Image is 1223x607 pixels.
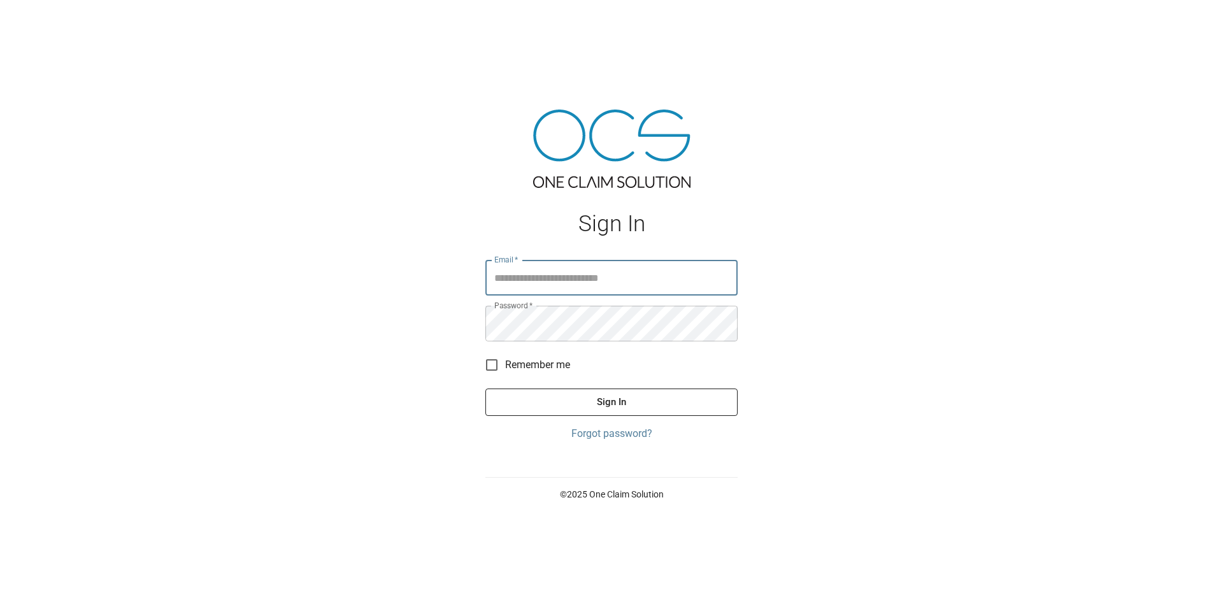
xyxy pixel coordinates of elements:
a: Forgot password? [485,426,738,441]
label: Password [494,300,533,311]
img: ocs-logo-white-transparent.png [15,8,66,33]
button: Sign In [485,389,738,415]
img: ocs-logo-tra.png [533,110,690,188]
label: Email [494,254,519,265]
h1: Sign In [485,211,738,237]
p: © 2025 One Claim Solution [485,488,738,501]
span: Remember me [505,357,570,373]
